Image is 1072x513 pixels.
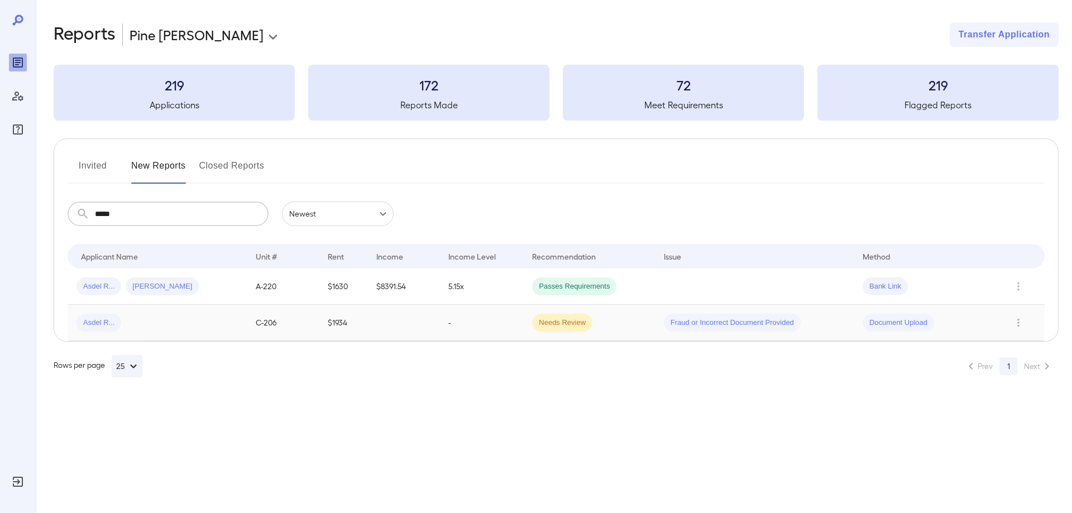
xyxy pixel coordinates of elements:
summary: 219Applications172Reports Made72Meet Requirements219Flagged Reports [54,65,1059,121]
div: Unit # [256,250,277,263]
span: Needs Review [532,318,592,328]
span: Document Upload [863,318,934,328]
button: 25 [112,355,142,377]
button: New Reports [131,157,186,184]
td: C-206 [247,305,319,341]
p: Pine [PERSON_NAME] [130,26,264,44]
span: [PERSON_NAME] [126,281,199,292]
div: Recommendation [532,250,596,263]
td: $8391.54 [367,269,439,305]
h3: 172 [308,76,549,94]
div: Issue [664,250,682,263]
button: Row Actions [1009,277,1027,295]
td: A-220 [247,269,319,305]
button: Row Actions [1009,314,1027,332]
div: FAQ [9,121,27,138]
button: Transfer Application [950,22,1059,47]
div: Applicant Name [81,250,138,263]
h3: 72 [563,76,804,94]
td: - [439,305,523,341]
div: Rent [328,250,346,263]
h5: Meet Requirements [563,98,804,112]
div: Reports [9,54,27,71]
h5: Applications [54,98,295,112]
span: Asdel R... [76,281,121,292]
div: Method [863,250,890,263]
td: $1630 [319,269,367,305]
div: Newest [282,202,394,226]
td: 5.15x [439,269,523,305]
h2: Reports [54,22,116,47]
h3: 219 [54,76,295,94]
div: Rows per page [54,355,142,377]
span: Asdel R... [76,318,121,328]
div: Manage Users [9,87,27,105]
nav: pagination navigation [959,357,1059,375]
td: $1934 [319,305,367,341]
span: Bank Link [863,281,908,292]
button: Invited [68,157,118,184]
button: page 1 [999,357,1017,375]
div: Log Out [9,473,27,491]
h5: Reports Made [308,98,549,112]
h5: Flagged Reports [817,98,1059,112]
span: Fraud or Incorrect Document Provided [664,318,801,328]
div: Income [376,250,403,263]
div: Income Level [448,250,496,263]
button: Closed Reports [199,157,265,184]
h3: 219 [817,76,1059,94]
span: Passes Requirements [532,281,616,292]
